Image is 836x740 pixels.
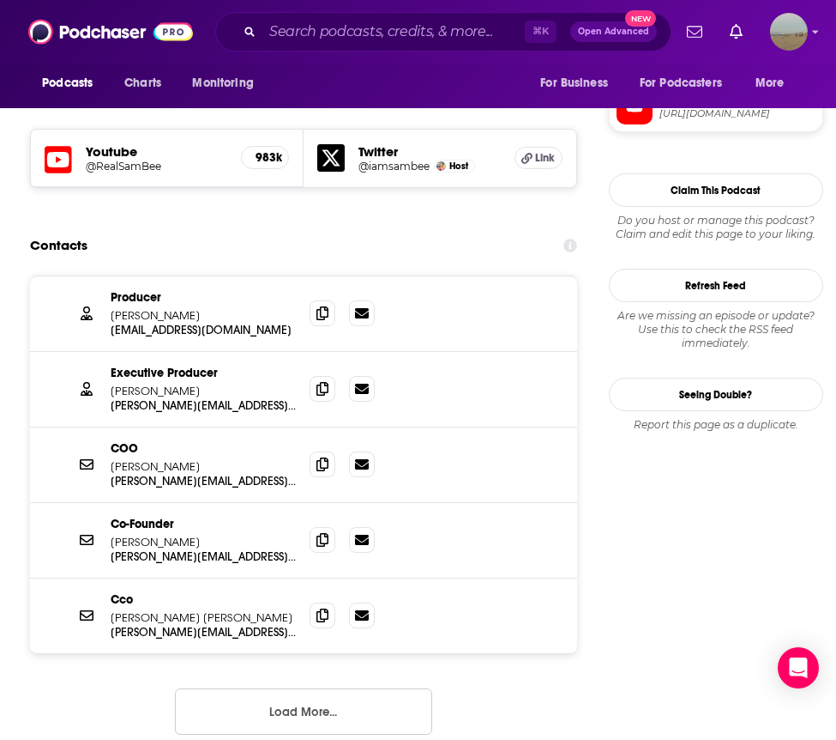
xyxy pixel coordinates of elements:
p: [PERSON_NAME] [111,459,296,474]
h5: Twitter [358,143,501,160]
span: Host [449,161,468,172]
span: For Business [540,71,608,95]
button: open menu [30,67,115,100]
img: User Profile [770,13,808,51]
h5: Youtube [86,143,227,160]
p: [PERSON_NAME] [PERSON_NAME] [111,610,296,625]
button: Load More... [175,688,432,735]
h2: Contacts [30,229,87,262]
button: open menu [743,67,806,100]
span: Link [535,151,555,165]
span: Do you host or manage this podcast? [609,214,823,227]
p: Cco [111,592,296,607]
span: Charts [124,71,161,95]
div: Search podcasts, credits, & more... [215,12,671,52]
p: Producer [111,290,296,305]
p: [PERSON_NAME] [111,384,296,398]
button: open menu [629,67,747,100]
div: Claim and edit this page to your liking. [609,214,823,241]
span: Open Advanced [578,27,649,36]
span: Podcasts [42,71,93,95]
a: Show notifications dropdown [680,17,709,46]
p: [PERSON_NAME][EMAIL_ADDRESS][DOMAIN_NAME] [111,474,296,488]
span: For Podcasters [640,71,722,95]
a: Seeing Double? [609,378,823,411]
button: open menu [528,67,629,100]
p: [PERSON_NAME] [111,535,296,549]
div: Are we missing an episode or update? Use this to check the RSS feed immediately. [609,309,823,350]
p: [PERSON_NAME][EMAIL_ADDRESS][DOMAIN_NAME] [111,625,296,640]
p: [EMAIL_ADDRESS][DOMAIN_NAME] [111,323,296,337]
button: Claim This Podcast [609,173,823,207]
button: Refresh Feed [609,269,823,302]
p: [PERSON_NAME] [111,308,296,323]
span: More [755,71,785,95]
span: https://www.youtube.com/@RealSamBee [659,107,815,120]
h5: @RealSamBee [86,160,209,173]
a: Link [514,147,562,169]
p: [PERSON_NAME][EMAIL_ADDRESS][DOMAIN_NAME] [111,549,296,564]
img: Podchaser - Follow, Share and Rate Podcasts [28,15,193,48]
button: Show profile menu [770,13,808,51]
div: Open Intercom Messenger [778,647,819,688]
span: Logged in as shenderson [770,13,808,51]
img: Samantha Bee [436,161,446,171]
div: Report this page as a duplicate. [609,418,823,432]
p: [PERSON_NAME][EMAIL_ADDRESS][DOMAIN_NAME] [111,398,296,413]
a: Show notifications dropdown [723,17,749,46]
p: Co-Founder [111,517,296,531]
input: Search podcasts, credits, & more... [262,18,525,45]
span: ⌘ K [525,21,556,43]
p: COO [111,441,296,456]
button: Open AdvancedNew [570,21,657,42]
a: @RealSamBee [86,160,227,173]
span: New [625,10,656,27]
h5: 983k [256,150,274,165]
a: @iamsambee [358,160,430,173]
button: open menu [180,67,275,100]
a: Charts [113,67,171,100]
p: Executive Producer [111,366,296,380]
span: Monitoring [192,71,253,95]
